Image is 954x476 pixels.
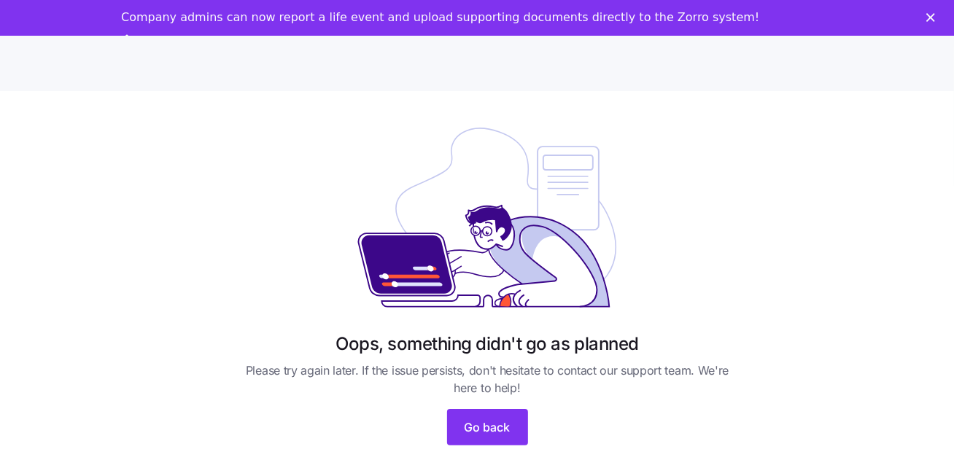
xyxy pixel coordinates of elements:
span: Please try again later. If the issue persists, don't hesitate to contact our support team. We're ... [236,362,738,398]
button: Go back [447,409,528,445]
div: Company admins can now report a life event and upload supporting documents directly to the Zorro ... [121,10,759,25]
span: Go back [465,418,511,436]
a: Take a tour [121,34,212,50]
h1: Oops, something didn't go as planned [336,332,639,355]
div: Close [926,13,941,22]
